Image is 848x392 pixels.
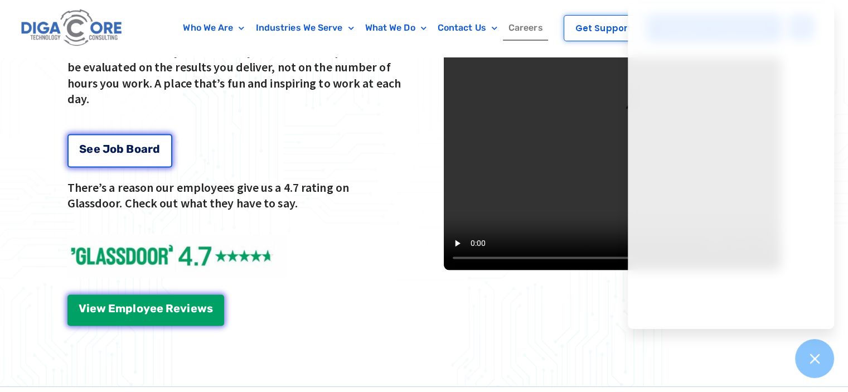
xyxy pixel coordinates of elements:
[190,303,197,314] span: e
[94,143,100,154] span: e
[67,180,405,211] p: There’s a reason our employees give us a 4.7 rating on Glassdoor. Check out what they have to say.
[126,143,134,154] span: B
[141,143,148,154] span: a
[79,303,86,314] span: V
[125,303,133,314] span: p
[136,303,143,314] span: o
[79,143,86,154] span: S
[148,143,153,154] span: r
[157,303,163,314] span: e
[96,303,106,314] span: w
[170,15,556,41] nav: Menu
[166,303,173,314] span: R
[110,143,117,154] span: o
[250,15,360,41] a: Industries We Serve
[67,27,405,107] p: You'll thrive here if you enjoy a positive, team-oriented environment where you can drive your ow...
[90,303,96,314] span: e
[133,303,136,314] span: l
[575,24,631,32] span: Get Support
[177,15,250,41] a: Who We Are
[207,303,213,314] span: s
[150,303,157,314] span: e
[197,303,207,314] span: w
[115,303,125,314] span: m
[173,303,180,314] span: e
[564,15,643,41] a: Get Support
[360,15,432,41] a: What We Do
[108,303,115,314] span: E
[67,134,172,167] a: See Job Board
[503,15,549,41] a: Careers
[153,143,160,154] span: d
[187,303,190,314] span: i
[628,4,834,329] iframe: Chatgenie Messenger
[86,303,90,314] span: i
[18,6,125,51] img: Digacore logo 1
[67,294,224,326] a: View Employee Reviews
[67,234,287,278] img: Glassdoor Reviews
[86,143,93,154] span: e
[432,15,503,41] a: Contact Us
[143,303,150,314] span: y
[134,143,140,154] span: o
[180,303,187,314] span: v
[117,143,124,154] span: b
[103,143,110,154] span: J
